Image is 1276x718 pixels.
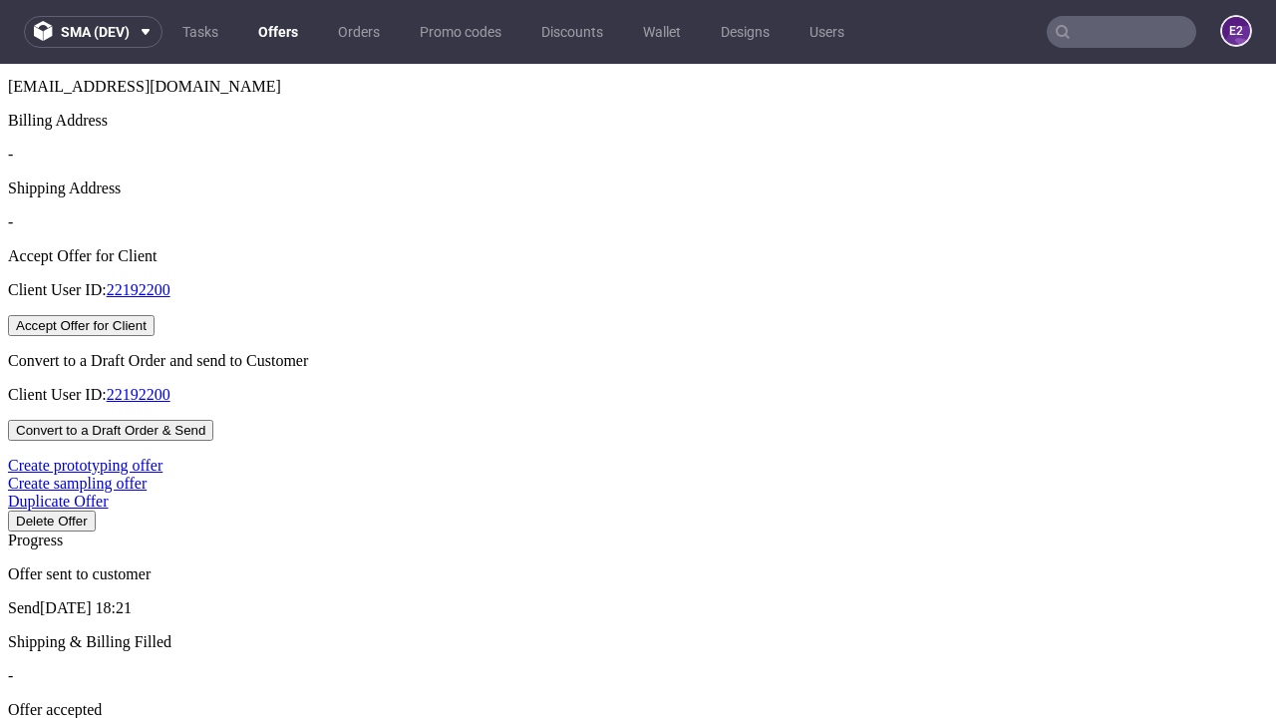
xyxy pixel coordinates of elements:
[631,16,693,48] a: Wallet
[8,251,155,272] button: Accept Offer for Client
[61,25,130,39] span: sma (dev)
[8,569,1268,587] p: Shipping & Billing Filled
[8,468,1268,486] div: Progress
[170,16,230,48] a: Tasks
[8,116,1268,134] div: Shipping Address
[8,217,1268,235] p: Client User ID:
[797,16,856,48] a: Users
[8,150,13,167] span: -
[1222,17,1250,45] figcaption: e2
[107,322,170,339] a: 22192200
[8,48,1268,66] div: Billing Address
[8,411,147,428] a: Create sampling offer
[8,429,109,446] a: Duplicate Offer
[8,536,1268,553] p: Send
[8,637,1268,655] p: Offer accepted
[8,447,96,468] input: Delete Offer
[8,356,213,377] input: Convert to a Draft Order & Send
[326,16,392,48] a: Orders
[8,82,13,99] span: -
[8,14,281,31] span: [EMAIL_ADDRESS][DOMAIN_NAME]
[529,16,615,48] a: Discounts
[408,16,513,48] a: Promo codes
[8,603,1268,621] p: -
[8,183,1268,201] div: Accept Offer for Client
[8,288,1268,306] div: Convert to a Draft Order and send to Customer
[709,16,782,48] a: Designs
[8,322,1268,340] p: Client User ID:
[8,502,1268,520] p: Offer sent to customer
[40,536,132,552] span: [DATE] 18:21
[107,217,170,234] a: 22192200
[24,16,162,48] button: sma (dev)
[8,393,162,410] a: Create prototyping offer
[246,16,310,48] a: Offers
